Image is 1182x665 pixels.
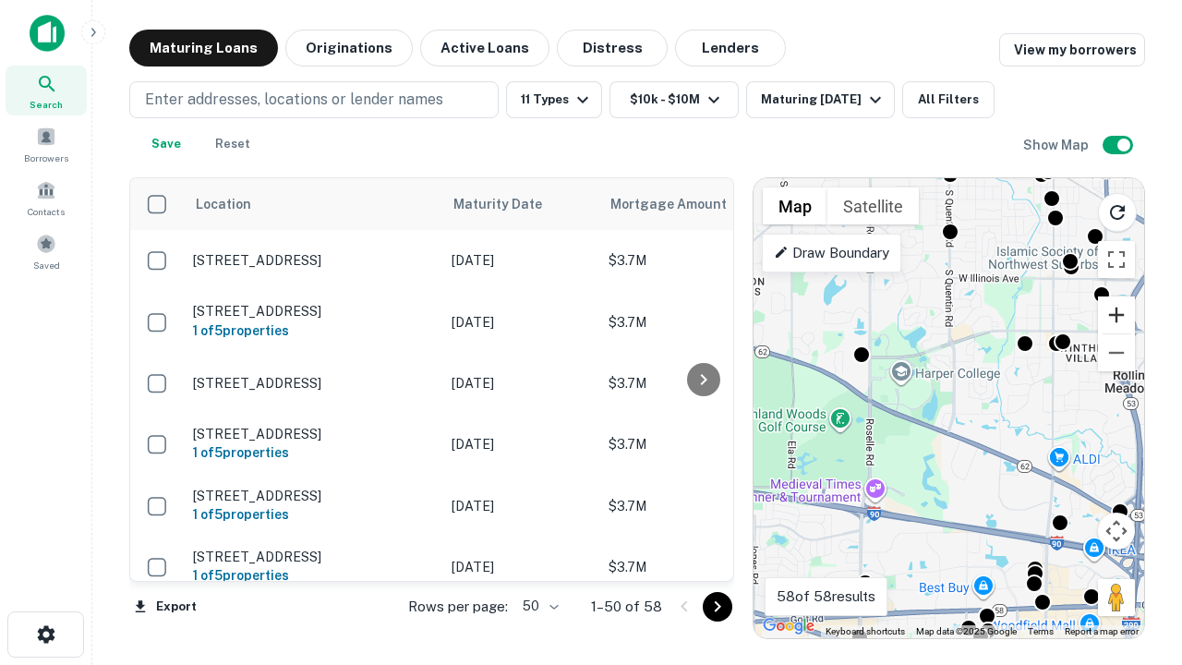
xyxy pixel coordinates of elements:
p: [DATE] [452,373,590,393]
p: [STREET_ADDRESS] [193,488,433,504]
a: Terms (opens in new tab) [1028,626,1054,636]
div: 50 [515,593,561,620]
button: Enter addresses, locations or lender names [129,81,499,118]
span: Maturity Date [453,193,566,215]
button: Lenders [675,30,786,66]
p: [STREET_ADDRESS] [193,252,433,269]
a: Open this area in Google Maps (opens a new window) [758,614,819,638]
button: Maturing Loans [129,30,278,66]
span: Location [195,193,251,215]
a: Borrowers [6,119,87,169]
p: $3.7M [609,557,793,577]
span: Search [30,97,63,112]
button: Zoom out [1098,334,1135,371]
iframe: Chat Widget [1090,458,1182,547]
p: Enter addresses, locations or lender names [145,89,443,111]
div: 0 0 [754,178,1144,638]
p: [DATE] [452,557,590,577]
button: Show satellite imagery [827,187,919,224]
button: Drag Pegman onto the map to open Street View [1098,579,1135,616]
h6: 1 of 5 properties [193,442,433,463]
span: Map data ©2025 Google [916,626,1017,636]
h6: Show Map [1023,135,1092,155]
button: Keyboard shortcuts [826,625,905,638]
p: [STREET_ADDRESS] [193,303,433,320]
button: Reset [203,126,262,163]
p: 1–50 of 58 [591,596,662,618]
p: [DATE] [452,496,590,516]
span: Contacts [28,204,65,219]
button: Go to next page [703,592,732,622]
p: [STREET_ADDRESS] [193,375,433,392]
a: View my borrowers [999,33,1145,66]
p: [DATE] [452,434,590,454]
th: Mortgage Amount [599,178,802,230]
a: Search [6,66,87,115]
div: Maturing [DATE] [761,89,886,111]
img: capitalize-icon.png [30,15,65,52]
button: Distress [557,30,668,66]
span: Mortgage Amount [610,193,751,215]
p: $3.7M [609,496,793,516]
p: Rows per page: [408,596,508,618]
span: Saved [33,258,60,272]
button: Zoom in [1098,296,1135,333]
h6: 1 of 5 properties [193,565,433,586]
p: [STREET_ADDRESS] [193,426,433,442]
p: [STREET_ADDRESS] [193,549,433,565]
button: $10k - $10M [609,81,739,118]
button: Reload search area [1098,193,1137,232]
button: Active Loans [420,30,549,66]
button: 11 Types [506,81,602,118]
button: Originations [285,30,413,66]
button: Maturing [DATE] [746,81,895,118]
a: Contacts [6,173,87,223]
h6: 1 of 5 properties [193,320,433,341]
th: Maturity Date [442,178,599,230]
button: Toggle fullscreen view [1098,241,1135,278]
th: Location [184,178,442,230]
span: Borrowers [24,151,68,165]
p: $3.7M [609,373,793,393]
p: $3.7M [609,434,793,454]
p: $3.7M [609,250,793,271]
button: Save your search to get updates of matches that match your search criteria. [137,126,196,163]
button: All Filters [902,81,995,118]
button: Export [129,593,201,621]
p: $3.7M [609,312,793,332]
p: Draw Boundary [774,242,889,264]
button: Show street map [763,187,827,224]
p: [DATE] [452,312,590,332]
img: Google [758,614,819,638]
a: Report a map error [1065,626,1139,636]
a: Saved [6,226,87,276]
p: 58 of 58 results [777,586,875,608]
p: [DATE] [452,250,590,271]
h6: 1 of 5 properties [193,504,433,525]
